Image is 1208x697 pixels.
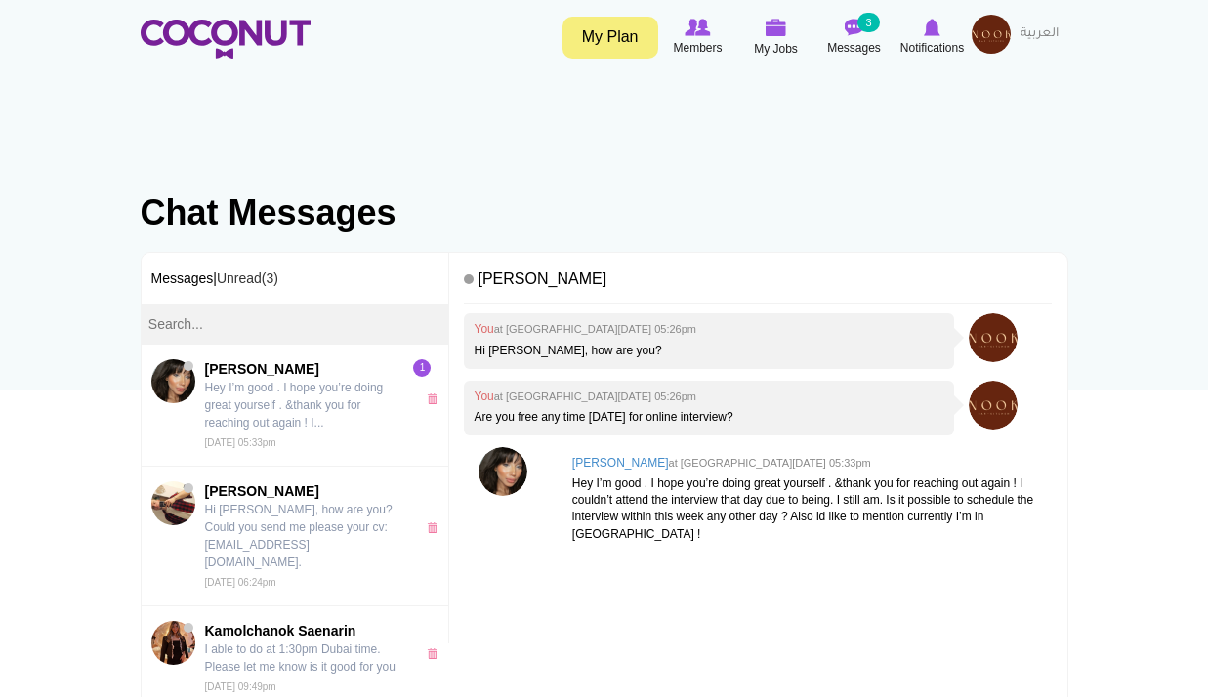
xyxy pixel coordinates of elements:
a: x [427,648,443,659]
p: I able to do at 1:30pm Dubai time. Please let me know is it good for you [205,640,406,676]
span: Notifications [900,38,964,58]
a: x [427,522,443,533]
a: sheetal sharma[PERSON_NAME] Hey I’m good . I hope you’re doing great yourself . &thank you for re... [142,345,449,467]
small: [DATE] 09:49pm [205,681,276,692]
p: Hi [PERSON_NAME], how are you? [474,343,944,359]
small: at [GEOGRAPHIC_DATA][DATE] 05:26pm [494,390,696,402]
p: Are you free any time [DATE] for online interview? [474,409,944,426]
span: [PERSON_NAME] [205,359,406,379]
p: Hey I’m good . I hope you’re doing great yourself . &thank you for reaching out again ! I couldn’... [572,475,1043,543]
img: Kamolchanok Saenarin [151,621,195,665]
span: My Jobs [754,39,798,59]
small: [DATE] 06:24pm [205,577,276,588]
a: Messages Messages 3 [815,15,894,60]
a: Browse Members Members [659,15,737,60]
small: at [GEOGRAPHIC_DATA][DATE] 05:26pm [494,323,696,335]
h1: Chat Messages [141,193,1068,232]
img: Browse Members [685,19,710,36]
span: [PERSON_NAME] [205,481,406,501]
a: العربية [1011,15,1068,54]
p: Hi [PERSON_NAME], how are you? Could you send me please your cv: [EMAIL_ADDRESS][DOMAIN_NAME]. [205,501,406,571]
h4: [PERSON_NAME] [572,457,1043,470]
p: Hey I’m good . I hope you’re doing great yourself . &thank you for reaching out again ! I... [205,379,406,431]
h4: You [474,390,944,403]
img: Home [141,20,311,59]
img: Notifications [924,19,940,36]
a: Notifications Notifications [894,15,972,60]
input: Search... [142,304,449,345]
small: 3 [857,13,879,32]
a: x [427,393,443,404]
a: Unread(3) [217,270,278,286]
small: [DATE] 05:33pm [205,437,276,448]
small: at [GEOGRAPHIC_DATA][DATE] 05:33pm [669,457,871,469]
img: Sebastian Munteanu [151,481,195,525]
h3: Messages [142,253,449,304]
img: Messages [845,19,864,36]
img: sheetal sharma [151,359,195,403]
span: Kamolchanok Saenarin [205,621,406,640]
span: Messages [827,38,881,58]
h4: [PERSON_NAME] [464,263,1052,305]
span: Members [673,38,722,58]
a: My Jobs My Jobs [737,15,815,61]
a: Sebastian Munteanu[PERSON_NAME] Hi [PERSON_NAME], how are you? Could you send me please your cv: ... [142,467,449,606]
span: | [213,270,278,286]
a: My Plan [562,17,658,59]
h4: You [474,323,944,336]
img: My Jobs [766,19,787,36]
span: 1 [413,359,431,377]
